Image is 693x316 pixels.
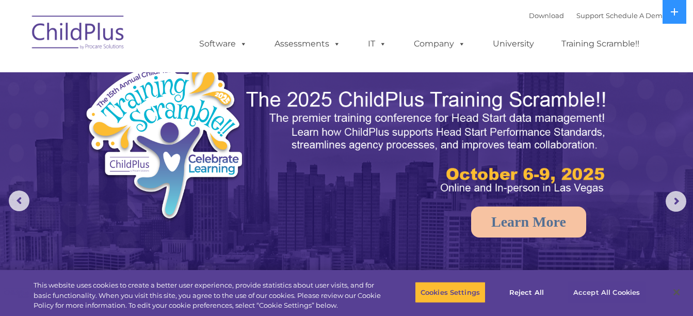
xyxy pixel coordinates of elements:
[143,68,175,76] span: Last name
[415,281,486,303] button: Cookies Settings
[143,110,187,118] span: Phone number
[529,11,667,20] font: |
[551,34,650,54] a: Training Scramble!!
[482,34,544,54] a: University
[189,34,257,54] a: Software
[34,280,381,311] div: This website uses cookies to create a better user experience, provide statistics about user visit...
[494,281,559,303] button: Reject All
[471,207,586,238] a: Learn More
[529,11,564,20] a: Download
[404,34,476,54] a: Company
[264,34,351,54] a: Assessments
[665,281,688,304] button: Close
[576,11,604,20] a: Support
[358,34,397,54] a: IT
[27,8,130,60] img: ChildPlus by Procare Solutions
[568,281,646,303] button: Accept All Cookies
[606,11,667,20] a: Schedule A Demo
